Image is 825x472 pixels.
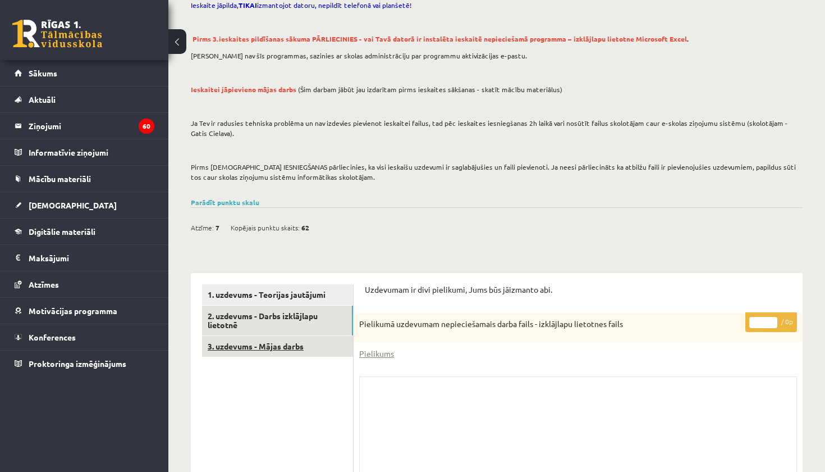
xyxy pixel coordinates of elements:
span: Mācību materiāli [29,174,91,184]
a: Motivācijas programma [15,298,154,324]
a: 3. uzdevums - Mājas darbs [202,336,353,357]
a: Atzīmes [15,271,154,297]
a: Sākums [15,60,154,86]
a: Rīgas 1. Tālmācības vidusskola [12,20,102,48]
span: Atzīmes [29,279,59,289]
span: Pirms 3.ieskaites pildīšanas sākuma PĀRLIECINIES - vai Tavā datorā ir instalēta ieskaitē nepiecie... [192,34,687,43]
span: Atzīme: [191,219,214,236]
legend: Maksājumi [29,245,154,271]
span: 7 [216,219,219,236]
a: Konferences [15,324,154,350]
a: Maksājumi [15,245,154,271]
a: Parādīt punktu skalu [191,198,259,207]
p: Pielikumā uzdevumam nepieciešamais darba fails - izklājlapu lietotnes fails [359,319,741,330]
span: Digitālie materiāli [29,226,95,237]
legend: Ziņojumi [29,113,154,139]
span: Aktuāli [29,94,56,105]
a: Proktoringa izmēģinājums [15,351,154,376]
span: Motivācijas programma [29,306,117,316]
a: Pielikums [359,348,394,360]
p: / 0p [745,312,797,332]
strong: TIKAI [239,1,257,10]
p: (Šim darbam jābūt jau izdarītam pirms ieskaites sākšanas - skatīt mācību materiālus) [191,84,797,94]
a: Ziņojumi60 [15,113,154,139]
a: Mācību materiāli [15,166,154,192]
span: Kopējais punktu skaits: [231,219,300,236]
span: Proktoringa izmēģinājums [29,358,126,369]
span: Konferences [29,332,76,342]
span: [DEMOGRAPHIC_DATA] [29,200,117,210]
a: 1. uzdevums - Teorijas jautājumi [202,284,353,305]
i: 60 [139,119,154,134]
strong: . [191,34,689,43]
p: [PERSON_NAME] nav šīs programmas, sazinies ar skolas administrāciju par programmu aktivizācijas e... [191,51,797,61]
a: Aktuāli [15,87,154,112]
span: Ieskaitei jāpievieno mājas darbs [191,85,296,94]
p: Pirms [DEMOGRAPHIC_DATA] IESNIEGŠANAS pārliecinies, ka visi ieskaišu uzdevumi ir saglabājušies un... [191,162,797,182]
a: 2. uzdevums - Darbs izklājlapu lietotnē [202,306,353,336]
span: 62 [301,219,309,236]
span: Ieskaite jāpilda, izmantojot datoru, nepildīt telefonā vai planšetē! [191,1,411,10]
span: Sākums [29,68,57,78]
p: Uzdevumam ir divi pielikumi, Jums būs jāizmanto abi. [365,284,791,296]
a: Digitālie materiāli [15,219,154,244]
body: Rich Text Editor, wiswyg-editor-user-answer-47024751183280 [11,11,425,23]
a: Informatīvie ziņojumi [15,139,154,165]
a: [DEMOGRAPHIC_DATA] [15,192,154,218]
legend: Informatīvie ziņojumi [29,139,154,165]
p: Ja Tev ir radusies tehniska problēma un nav izdevies pievienot ieskaitei failus, tad pēc ieskaite... [191,118,797,138]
